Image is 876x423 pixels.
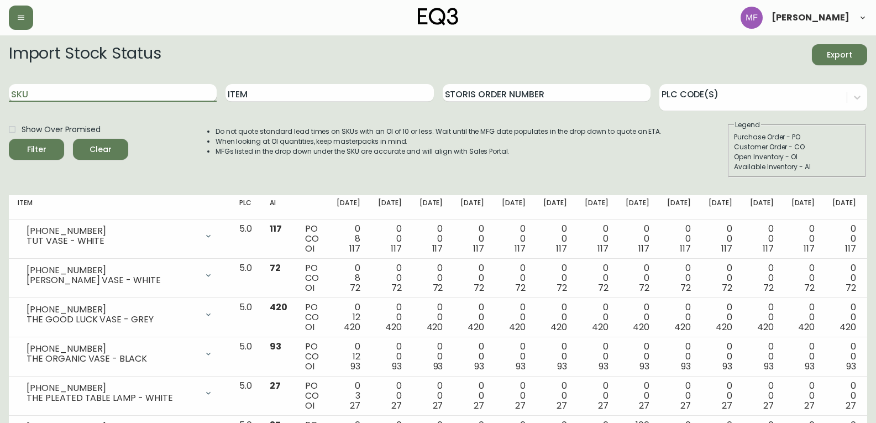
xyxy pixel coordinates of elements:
[378,342,402,372] div: 0 0
[515,242,526,255] span: 117
[27,305,197,315] div: [PHONE_NUMBER]
[433,399,443,412] span: 27
[791,381,815,411] div: 0 0
[27,354,197,364] div: THE ORGANIC VASE - BLACK
[230,377,261,416] td: 5.0
[597,242,609,255] span: 117
[543,302,567,332] div: 0 0
[598,281,609,294] span: 72
[418,8,459,25] img: logo
[667,342,691,372] div: 0 0
[391,242,402,255] span: 117
[27,393,197,403] div: THE PLEATED TABLE LAMP - WHITE
[658,195,700,220] th: [DATE]
[667,224,691,254] div: 0 0
[674,321,691,333] span: 420
[798,321,815,333] span: 420
[270,262,281,274] span: 72
[216,147,662,156] li: MFGs listed in the drop down under the SKU are accurate and will align with Sales Portal.
[419,342,443,372] div: 0 0
[261,195,296,220] th: AI
[216,137,662,147] li: When looking at OI quantities, keep masterpacks in mind.
[638,242,649,255] span: 117
[734,120,761,130] legend: Legend
[27,383,197,393] div: [PHONE_NUMBER]
[709,224,732,254] div: 0 0
[667,302,691,332] div: 0 0
[734,132,860,142] div: Purchase Order - PO
[73,139,128,160] button: Clear
[305,342,319,372] div: PO CO
[750,342,774,372] div: 0 0
[626,224,649,254] div: 0 0
[305,281,314,294] span: OI
[350,281,360,294] span: 72
[385,321,402,333] span: 420
[585,224,609,254] div: 0 0
[391,281,402,294] span: 72
[846,360,856,373] span: 93
[823,195,865,220] th: [DATE]
[433,281,443,294] span: 72
[460,263,484,293] div: 0 0
[750,224,774,254] div: 0 0
[344,321,360,333] span: 420
[680,399,691,412] span: 27
[9,44,161,65] h2: Import Stock Status
[763,242,774,255] span: 117
[216,127,662,137] li: Do not quote standard lead times on SKUs with an OI of 10 or less. Wait until the MFG date popula...
[18,263,222,288] div: [PHONE_NUMBER][PERSON_NAME] VASE - WHITE
[419,263,443,293] div: 0 0
[270,222,282,235] span: 117
[460,302,484,332] div: 0 0
[846,281,856,294] span: 72
[230,337,261,377] td: 5.0
[543,342,567,372] div: 0 0
[734,162,860,172] div: Available Inventory - AI
[474,360,484,373] span: 93
[845,242,856,255] span: 117
[617,195,658,220] th: [DATE]
[230,195,261,220] th: PLC
[493,195,534,220] th: [DATE]
[585,302,609,332] div: 0 0
[473,242,484,255] span: 117
[772,13,849,22] span: [PERSON_NAME]
[716,321,732,333] span: 420
[337,342,360,372] div: 0 12
[378,302,402,332] div: 0 0
[599,360,609,373] span: 93
[305,302,319,332] div: PO CO
[557,281,567,294] span: 72
[709,263,732,293] div: 0 0
[502,263,526,293] div: 0 0
[543,224,567,254] div: 0 0
[419,381,443,411] div: 0 0
[502,381,526,411] div: 0 0
[734,142,860,152] div: Customer Order - CO
[709,342,732,372] div: 0 0
[515,399,526,412] span: 27
[305,242,314,255] span: OI
[305,263,319,293] div: PO CO
[27,344,197,354] div: [PHONE_NUMBER]
[432,242,443,255] span: 117
[337,263,360,293] div: 0 8
[18,224,222,248] div: [PHONE_NUMBER]TUT VASE - WHITE
[433,360,443,373] span: 93
[468,321,484,333] span: 420
[230,220,261,259] td: 5.0
[502,342,526,372] div: 0 0
[350,360,360,373] span: 93
[419,302,443,332] div: 0 0
[305,224,319,254] div: PO CO
[680,242,691,255] span: 117
[734,152,860,162] div: Open Inventory - OI
[550,321,567,333] span: 420
[585,342,609,372] div: 0 0
[378,224,402,254] div: 0 0
[270,379,281,392] span: 27
[585,381,609,411] div: 0 0
[626,342,649,372] div: 0 0
[750,381,774,411] div: 0 0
